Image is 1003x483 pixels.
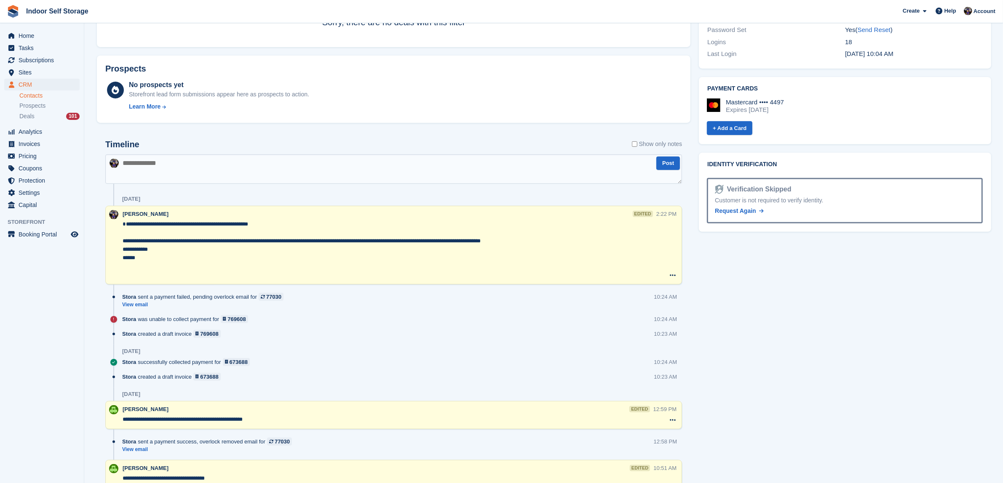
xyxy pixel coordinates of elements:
[122,373,225,381] div: created a draft invoice
[653,405,677,413] div: 12:59 PM
[715,207,756,214] span: Request Again
[275,438,290,446] div: 77030
[322,18,465,27] span: Sorry, there are no deals with this filter
[122,293,136,301] span: Stora
[654,293,677,301] div: 10:24 AM
[110,159,119,168] img: Sandra Pomeroy
[109,405,118,414] img: Helen Wilson
[129,90,309,99] div: Storefront lead form submissions appear here as prospects to action.
[630,465,650,471] div: edited
[259,293,284,301] a: 77030
[200,330,218,338] div: 769608
[633,211,653,217] div: edited
[654,438,677,446] div: 12:58 PM
[964,7,972,15] img: Sandra Pomeroy
[4,42,80,54] a: menu
[4,199,80,211] a: menu
[19,126,69,138] span: Analytics
[122,330,136,338] span: Stora
[4,175,80,186] a: menu
[19,102,45,110] span: Prospects
[122,358,254,366] div: successfully collected payment for
[123,406,169,412] span: [PERSON_NAME]
[19,54,69,66] span: Subscriptions
[129,102,309,111] a: Learn More
[19,92,80,100] a: Contacts
[122,446,296,453] a: View email
[129,80,309,90] div: No prospects yet
[123,211,169,217] span: [PERSON_NAME]
[109,464,118,473] img: Helen Wilson
[223,358,250,366] a: 673688
[4,228,80,240] a: menu
[122,301,288,308] a: View email
[707,121,752,135] a: + Add a Card
[944,7,956,15] span: Help
[19,162,69,174] span: Coupons
[715,207,764,215] a: Request Again
[122,196,140,202] div: [DATE]
[707,98,720,112] img: Mastercard Logo
[726,106,784,114] div: Expires [DATE]
[4,187,80,199] a: menu
[129,102,160,111] div: Learn More
[858,26,891,33] a: Send Reset
[19,112,80,121] a: Deals 101
[123,465,169,471] span: [PERSON_NAME]
[629,406,650,412] div: edited
[654,358,677,366] div: 10:24 AM
[19,79,69,90] span: CRM
[707,85,983,92] h2: Payment cards
[267,438,292,446] a: 77030
[109,210,118,219] img: Sandra Pomeroy
[230,358,248,366] div: 673688
[4,150,80,162] a: menu
[4,79,80,90] a: menu
[122,315,136,323] span: Stora
[227,315,246,323] div: 769608
[653,464,677,472] div: 10:51 AM
[654,330,677,338] div: 10:23 AM
[105,64,146,74] h2: Prospects
[4,54,80,66] a: menu
[4,30,80,42] a: menu
[122,330,225,338] div: created a draft invoice
[715,185,723,194] img: Identity Verification Ready
[66,113,80,120] div: 101
[654,315,677,323] div: 10:24 AM
[19,66,69,78] span: Sites
[193,373,221,381] a: 673688
[707,37,845,47] div: Logins
[266,293,281,301] div: 77030
[856,26,893,33] span: ( )
[23,4,92,18] a: Indoor Self Storage
[7,5,19,18] img: stora-icon-8386f47178a22dfd0bd8f6a31ec36ba5ce8667c1dd55bd0f319d3a0aa187defe.svg
[654,373,677,381] div: 10:23 AM
[122,438,296,446] div: sent a payment success, overlock removed email for
[8,218,84,226] span: Storefront
[845,25,983,35] div: Yes
[4,126,80,138] a: menu
[19,187,69,199] span: Settings
[19,30,69,42] span: Home
[903,7,920,15] span: Create
[19,228,69,240] span: Booking Portal
[122,358,136,366] span: Stora
[221,315,248,323] a: 769608
[122,373,136,381] span: Stora
[19,199,69,211] span: Capital
[19,112,35,120] span: Deals
[105,140,139,149] h2: Timeline
[122,391,140,398] div: [DATE]
[724,184,792,194] div: Verification Skipped
[707,161,983,168] h2: Identity verification
[726,98,784,106] div: Mastercard •••• 4497
[19,138,69,150] span: Invoices
[122,315,252,323] div: was unable to collect payment for
[656,210,677,218] div: 2:22 PM
[122,293,288,301] div: sent a payment failed, pending overlock email for
[4,138,80,150] a: menu
[707,25,845,35] div: Password Set
[19,150,69,162] span: Pricing
[707,49,845,59] div: Last Login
